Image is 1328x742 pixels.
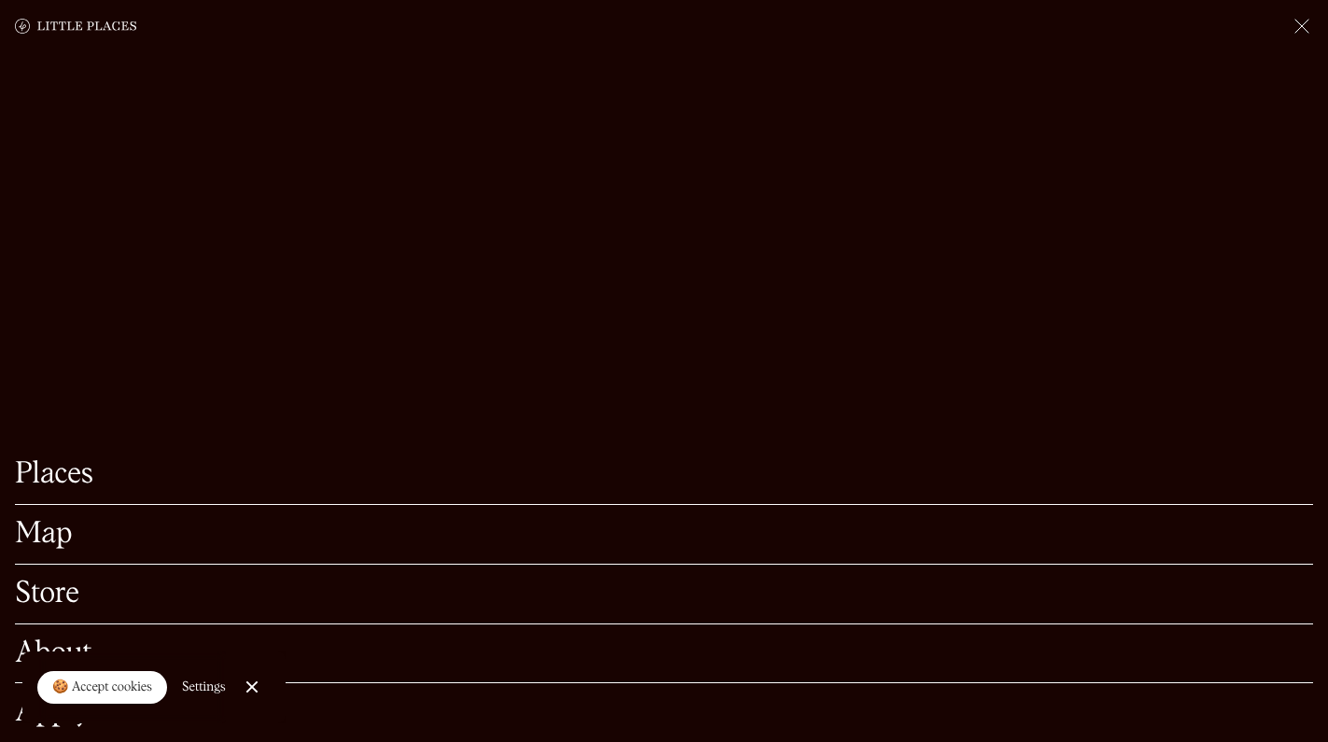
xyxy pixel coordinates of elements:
a: Close Cookie Popup [233,668,271,706]
div: Close Cookie Popup [251,687,252,688]
a: Apply [15,698,1313,727]
div: Settings [182,680,226,693]
a: Settings [182,666,226,708]
a: About [15,639,1313,668]
a: Store [15,580,1313,609]
div: 🍪 Accept cookies [52,679,152,697]
a: Places [15,460,1313,489]
a: 🍪 Accept cookies [37,671,167,705]
a: Map [15,520,1313,549]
